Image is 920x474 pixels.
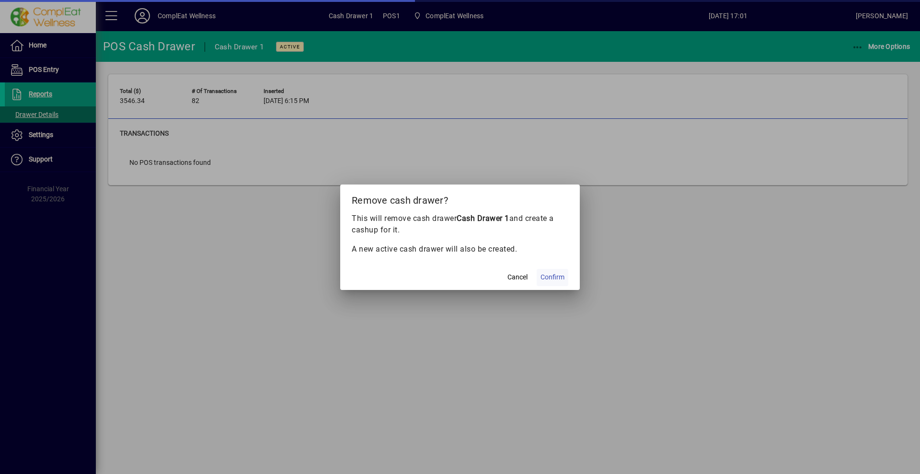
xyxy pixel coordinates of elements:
span: Confirm [540,272,564,282]
h2: Remove cash drawer? [340,185,580,212]
p: This will remove cash drawer and create a cashup for it. [352,213,568,236]
span: Cancel [507,272,528,282]
button: Confirm [537,269,568,286]
p: A new active cash drawer will also be created. [352,243,568,255]
button: Cancel [502,269,533,286]
b: Cash Drawer 1 [457,214,509,223]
